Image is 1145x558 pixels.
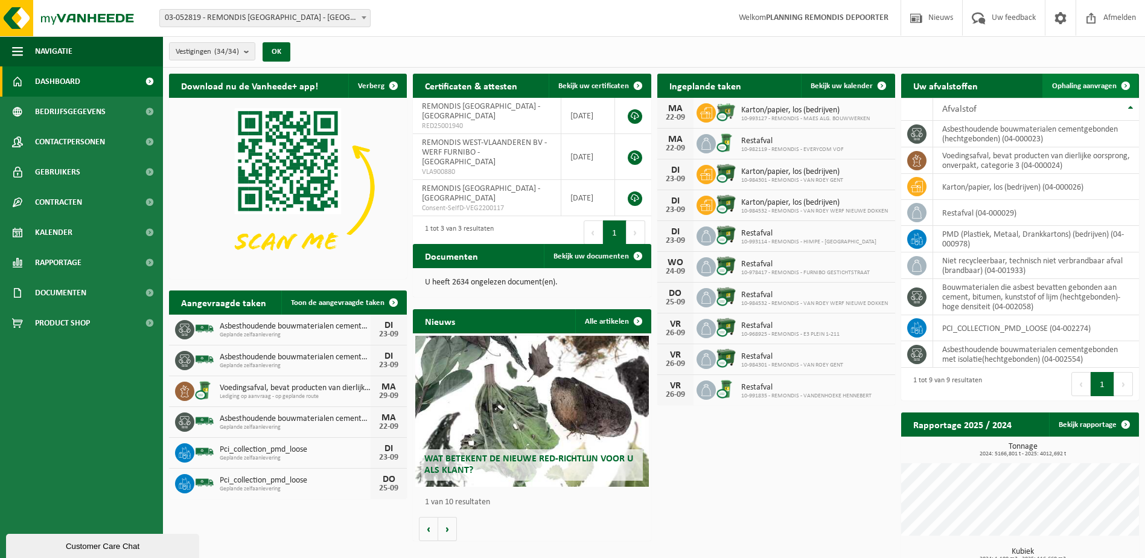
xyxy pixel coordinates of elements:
[377,454,401,462] div: 23-09
[741,146,844,153] span: 10-982119 - REMONDIS - EVERYCOM VOF
[35,217,72,248] span: Kalender
[766,13,888,22] strong: PLANNING REMONDIS DEPOORTER
[657,74,753,97] h2: Ingeplande taken
[1071,372,1091,396] button: Previous
[663,350,687,360] div: VR
[1049,412,1138,437] a: Bekijk rapportage
[716,132,736,153] img: WB-0240-CU
[663,114,687,122] div: 22-09
[663,268,687,276] div: 24-09
[741,106,870,115] span: Karton/papier, los (bedrijven)
[281,290,406,315] a: Toon de aangevraagde taken
[1091,372,1114,396] button: 1
[169,290,278,314] h2: Aangevraagde taken
[741,321,840,331] span: Restafval
[907,443,1139,457] h3: Tonnage
[663,104,687,114] div: MA
[933,279,1139,315] td: bouwmaterialen die asbest bevatten gebonden aan cement, bitumen, kunststof of lijm (hechtgebonden...
[348,74,406,98] button: Verberg
[901,412,1024,436] h2: Rapportage 2025 / 2024
[933,226,1139,252] td: PMD (Plastiek, Metaal, Drankkartons) (bedrijven) (04-000978)
[377,413,401,423] div: MA
[194,411,215,431] img: BL-SO-LV
[741,331,840,338] span: 10-968925 - REMONDIS - E3 PLEIN 1-211
[413,244,490,268] h2: Documenten
[558,82,629,90] span: Bekijk uw certificaten
[603,220,627,245] button: 1
[663,135,687,144] div: MA
[194,441,215,462] img: BL-SO-LV
[663,196,687,206] div: DI
[194,318,215,339] img: BL-SO-LV
[716,194,736,214] img: WB-1100-CU
[716,317,736,338] img: WB-1100-CU
[933,147,1139,174] td: voedingsafval, bevat producten van dierlijke oorsprong, onverpakt, categorie 3 (04-000024)
[377,361,401,370] div: 23-09
[291,299,384,307] span: Toon de aangevraagde taken
[159,9,371,27] span: 03-052819 - REMONDIS WEST-VLAANDEREN - OOSTENDE
[1052,82,1117,90] span: Ophaling aanvragen
[741,115,870,123] span: 10-993127 - REMONDIS - MAES ALG. BOUWWERKEN
[716,255,736,276] img: WB-1100-CU
[663,381,687,391] div: VR
[1042,74,1138,98] a: Ophaling aanvragen
[907,371,982,397] div: 1 tot 9 van 9 resultaten
[561,134,615,180] td: [DATE]
[901,74,990,97] h2: Uw afvalstoffen
[35,187,82,217] span: Contracten
[663,237,687,245] div: 23-09
[741,239,876,246] span: 10-993114 - REMONDIS - HIMPE - [GEOGRAPHIC_DATA]
[377,351,401,361] div: DI
[194,472,215,493] img: BL-SO-LV
[35,66,80,97] span: Dashboard
[663,144,687,153] div: 22-09
[933,200,1139,226] td: restafval (04-000029)
[741,352,843,362] span: Restafval
[741,167,843,177] span: Karton/papier, los (bedrijven)
[220,362,371,370] span: Geplande zelfaanlevering
[422,102,540,121] span: REMONDIS [GEOGRAPHIC_DATA] - [GEOGRAPHIC_DATA]
[377,423,401,431] div: 22-09
[716,286,736,307] img: WB-1100-CU
[422,121,552,131] span: RED25001940
[1114,372,1133,396] button: Next
[663,258,687,268] div: WO
[419,219,494,246] div: 1 tot 3 van 3 resultaten
[663,298,687,307] div: 25-09
[907,451,1139,457] span: 2024: 5166,801 t - 2025: 4012,692 t
[663,165,687,175] div: DI
[220,476,371,486] span: Pci_collection_pmd_loose
[741,177,843,184] span: 10-984301 - REMONDIS - VAN ROEY GENT
[419,517,438,541] button: Vorige
[741,269,870,277] span: 10-978417 - REMONDIS - FURNIBO GESTICHTSTRAAT
[220,322,371,332] span: Asbesthoudende bouwmaterialen cementgebonden (hechtgebonden)
[663,319,687,329] div: VR
[35,36,72,66] span: Navigatie
[422,204,552,213] span: Consent-SelfD-VEG2200117
[220,353,371,362] span: Asbesthoudende bouwmaterialen cementgebonden (hechtgebonden)
[741,290,888,300] span: Restafval
[584,220,603,245] button: Previous
[377,392,401,400] div: 29-09
[194,349,215,370] img: BL-SO-LV
[663,175,687,184] div: 23-09
[716,225,736,245] img: WB-1100-CU
[741,229,876,239] span: Restafval
[716,163,736,184] img: WB-1100-CU
[663,391,687,399] div: 26-09
[377,484,401,493] div: 25-09
[422,184,540,203] span: REMONDIS [GEOGRAPHIC_DATA] - [GEOGRAPHIC_DATA]
[741,383,872,393] span: Restafval
[35,278,86,308] span: Documenten
[575,309,650,333] a: Alle artikelen
[424,454,633,475] span: Wat betekent de nieuwe RED-richtlijn voor u als klant?
[553,252,629,260] span: Bekijk uw documenten
[377,444,401,454] div: DI
[663,206,687,214] div: 23-09
[220,455,371,462] span: Geplande zelfaanlevering
[741,300,888,307] span: 10-984532 - REMONDIS - VAN ROEY WERF NIEUWE DOKKEN
[561,98,615,134] td: [DATE]
[942,104,977,114] span: Afvalstof
[741,208,888,215] span: 10-984532 - REMONDIS - VAN ROEY WERF NIEUWE DOKKEN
